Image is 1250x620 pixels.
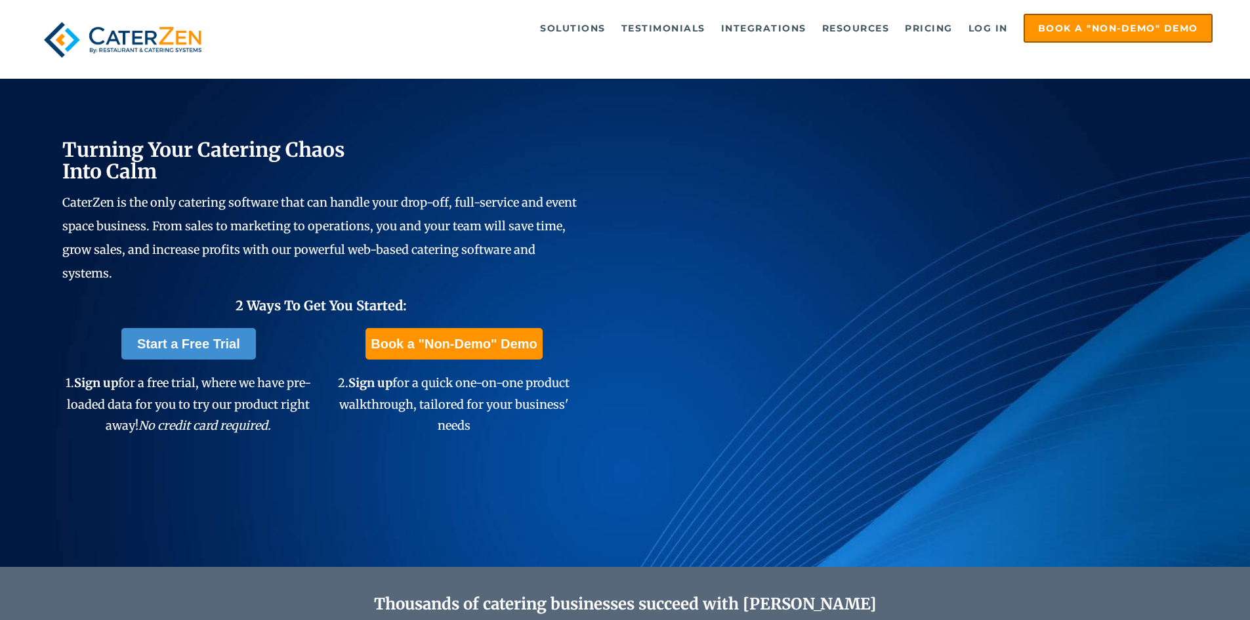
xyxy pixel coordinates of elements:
a: Solutions [533,15,612,41]
a: Integrations [715,15,813,41]
a: Pricing [898,15,959,41]
span: CaterZen is the only catering software that can handle your drop-off, full-service and event spac... [62,195,577,281]
a: Resources [816,15,896,41]
div: Navigation Menu [238,14,1213,43]
a: Book a "Non-Demo" Demo [1024,14,1213,43]
span: 1. for a free trial, where we have pre-loaded data for you to try our product right away! [66,375,311,433]
img: caterzen [37,14,208,66]
span: Sign up [348,375,392,390]
em: No credit card required. [138,418,271,433]
span: 2. for a quick one-on-one product walkthrough, tailored for your business' needs [338,375,570,433]
span: Turning Your Catering Chaos Into Calm [62,137,345,184]
a: Log in [962,15,1014,41]
h2: Thousands of catering businesses succeed with [PERSON_NAME] [125,595,1125,614]
span: Sign up [74,375,118,390]
a: Start a Free Trial [121,328,256,360]
a: Book a "Non-Demo" Demo [365,328,542,360]
a: Testimonials [615,15,712,41]
span: 2 Ways To Get You Started: [236,297,407,314]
